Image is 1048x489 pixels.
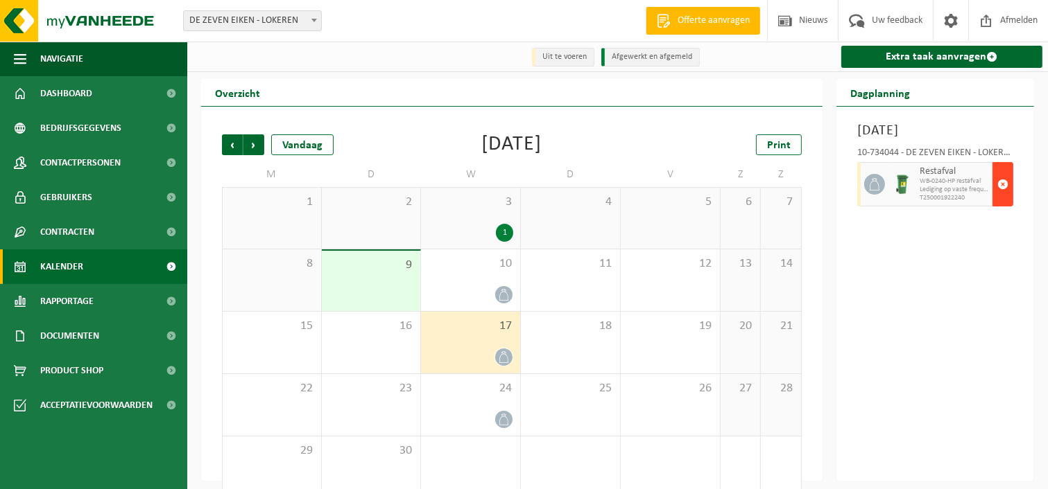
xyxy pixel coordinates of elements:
[521,162,621,187] td: D
[322,162,422,187] td: D
[728,319,754,334] span: 20
[428,256,513,272] span: 10
[920,186,989,194] span: Lediging op vaste frequentie
[40,249,83,284] span: Kalender
[428,319,513,334] span: 17
[768,195,794,210] span: 7
[201,79,274,106] h2: Overzicht
[40,388,153,423] span: Acceptatievoorwaarden
[857,121,1013,141] h3: [DATE]
[481,134,542,155] div: [DATE]
[428,195,513,210] span: 3
[728,381,754,396] span: 27
[329,381,414,396] span: 23
[721,162,762,187] td: Z
[528,319,613,334] span: 18
[920,177,989,186] span: WB-0240-HP restafval
[428,381,513,396] span: 24
[841,46,1042,68] a: Extra taak aanvragen
[271,134,334,155] div: Vandaag
[761,162,802,187] td: Z
[230,319,314,334] span: 15
[892,174,913,195] img: WB-0240-HPE-GN-01
[222,162,322,187] td: M
[40,215,94,249] span: Contracten
[40,353,103,388] span: Product Shop
[329,319,414,334] span: 16
[528,381,613,396] span: 25
[601,48,700,66] li: Afgewerkt en afgemeld
[184,11,321,30] span: DE ZEVEN EIKEN - LOKEREN
[40,111,121,145] span: Bedrijfsgegevens
[40,76,92,111] span: Dashboard
[836,79,924,106] h2: Dagplanning
[40,180,92,215] span: Gebruikers
[329,258,414,273] span: 9
[767,140,791,151] span: Print
[243,134,264,155] span: Volgende
[329,195,414,210] span: 2
[628,195,713,210] span: 5
[628,256,713,272] span: 12
[496,224,513,242] div: 1
[40,42,83,76] span: Navigatie
[230,256,314,272] span: 8
[40,319,99,353] span: Documenten
[768,256,794,272] span: 14
[528,256,613,272] span: 11
[674,14,753,28] span: Offerte aanvragen
[222,134,243,155] span: Vorige
[230,195,314,210] span: 1
[329,443,414,459] span: 30
[920,166,989,177] span: Restafval
[628,319,713,334] span: 19
[628,381,713,396] span: 26
[857,148,1013,162] div: 10-734044 - DE ZEVEN EIKEN - LOKEREN
[230,381,314,396] span: 22
[421,162,521,187] td: W
[621,162,721,187] td: V
[40,284,94,319] span: Rapportage
[183,10,322,31] span: DE ZEVEN EIKEN - LOKEREN
[756,134,802,155] a: Print
[646,7,760,35] a: Offerte aanvragen
[920,194,989,202] span: T250001922240
[528,195,613,210] span: 4
[230,443,314,459] span: 29
[728,256,754,272] span: 13
[768,319,794,334] span: 21
[768,381,794,396] span: 28
[532,48,594,66] li: Uit te voeren
[728,195,754,210] span: 6
[40,145,121,180] span: Contactpersonen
